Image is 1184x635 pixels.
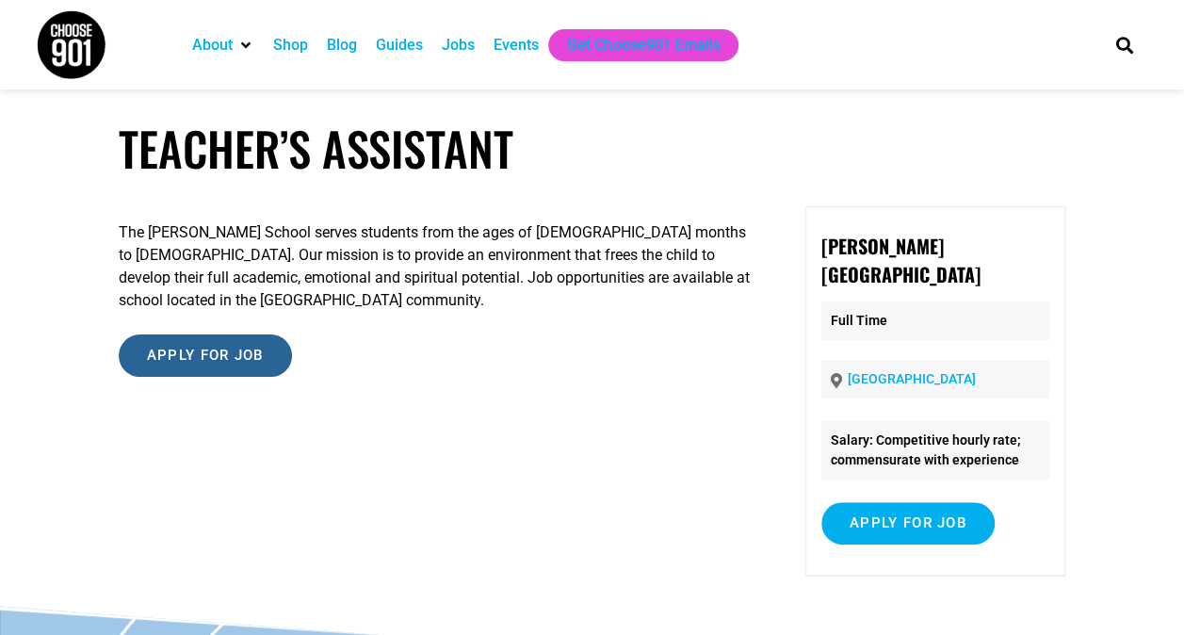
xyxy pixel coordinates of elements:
a: [GEOGRAPHIC_DATA] [848,371,976,386]
a: About [192,34,233,57]
a: Events [494,34,539,57]
p: The [PERSON_NAME] School serves students from the ages of [DEMOGRAPHIC_DATA] months to [DEMOGRAPH... [119,221,758,312]
li: Salary: Competitive hourly rate; commensurate with experience [821,421,1049,480]
div: About [183,29,264,61]
nav: Main nav [183,29,1083,61]
strong: [PERSON_NAME][GEOGRAPHIC_DATA] [821,232,981,288]
input: Apply for job [821,502,995,545]
a: Blog [327,34,357,57]
a: Jobs [442,34,475,57]
input: Apply for job [119,334,292,377]
a: Guides [376,34,423,57]
h1: Teacher’s Assistant [119,121,1066,176]
a: Get Choose901 Emails [567,34,720,57]
p: Full Time [821,301,1049,340]
div: Search [1109,29,1140,60]
a: Shop [273,34,308,57]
